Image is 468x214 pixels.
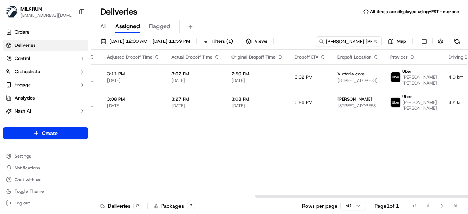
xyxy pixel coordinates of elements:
button: MILKRUNMILKRUN[EMAIL_ADDRESS][DOMAIN_NAME] [3,3,76,20]
a: Orders [3,26,88,38]
button: Nash AI [3,105,88,117]
span: Uber [402,94,412,100]
span: Analytics [15,95,35,101]
span: Orders [15,29,29,35]
button: Log out [3,198,88,208]
span: Orchestrate [15,68,40,75]
button: Toggle Theme [3,186,88,196]
span: 3:27 PM [171,96,220,102]
span: Map [397,38,406,45]
h1: Deliveries [100,6,137,18]
span: Settings [15,153,31,159]
button: Engage [3,79,88,91]
span: [STREET_ADDRESS] [337,103,379,109]
input: Type to search [316,36,382,46]
span: Chat with us! [15,177,41,183]
span: 3:02 PM [295,74,312,80]
span: 3:02 PM [171,71,220,77]
span: Create [42,129,58,137]
a: Deliveries [3,40,88,51]
span: Nash AI [15,108,31,114]
div: Deliveries [100,202,141,210]
span: All [100,22,106,31]
span: Provider [390,54,408,60]
button: [DATE] 12:00 AM - [DATE] 11:59 PM [97,36,193,46]
p: Rows per page [302,202,337,210]
span: [DATE] [171,103,220,109]
button: Orchestrate [3,66,88,78]
span: Notifications [15,165,40,171]
button: Views [242,36,271,46]
span: [PERSON_NAME] [337,96,372,102]
span: Dropoff Location [337,54,371,60]
span: Toggle Theme [15,188,44,194]
button: [EMAIL_ADDRESS][DOMAIN_NAME] [20,12,73,18]
span: [STREET_ADDRESS] [337,78,379,83]
span: Assigned [115,22,140,31]
span: 3:08 PM [107,96,160,102]
span: Views [254,38,267,45]
span: Log out [15,200,30,206]
span: Dropoff ETA [295,54,318,60]
span: [DATE] [171,78,220,83]
button: Notifications [3,163,88,173]
button: Control [3,53,88,64]
span: [PERSON_NAME] [PERSON_NAME] [402,74,437,86]
span: ( 1 ) [226,38,233,45]
span: Uber [402,68,412,74]
span: 3:26 PM [295,100,312,105]
span: Flagged [149,22,170,31]
button: Map [385,36,409,46]
a: Analytics [3,92,88,104]
img: uber-new-logo.jpeg [391,98,400,107]
button: Refresh [452,36,462,46]
span: [DATE] [231,103,283,109]
span: Filters [212,38,233,45]
span: Control [15,55,30,62]
span: All times are displayed using AEST timezone [370,9,459,15]
div: 2 [187,203,195,209]
div: Packages [154,202,195,210]
span: Deliveries [15,42,35,49]
span: [DATE] 12:00 AM - [DATE] 11:59 PM [109,38,190,45]
span: [PERSON_NAME] [PERSON_NAME] [402,100,437,111]
span: [DATE] [231,78,283,83]
span: Victoria core [337,71,365,77]
div: Page 1 of 1 [375,202,399,210]
span: [DATE] [107,78,160,83]
a: Product Catalog [3,119,88,130]
span: Actual Dropoff Time [171,54,212,60]
button: Filters(1) [200,36,236,46]
img: uber-new-logo.jpeg [391,72,400,82]
button: MILKRUN [20,5,42,12]
button: Create [3,127,88,139]
span: [DATE] [107,103,160,109]
button: Chat with us! [3,174,88,185]
span: Engage [15,82,31,88]
button: Settings [3,151,88,161]
span: Adjusted Dropoff Time [107,54,152,60]
span: 3:11 PM [107,71,160,77]
span: 2:50 PM [231,71,283,77]
img: MILKRUN [6,6,18,18]
div: 2 [133,203,141,209]
span: Product Catalog [15,121,50,128]
span: Original Dropoff Time [231,54,276,60]
span: 3:08 PM [231,96,283,102]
